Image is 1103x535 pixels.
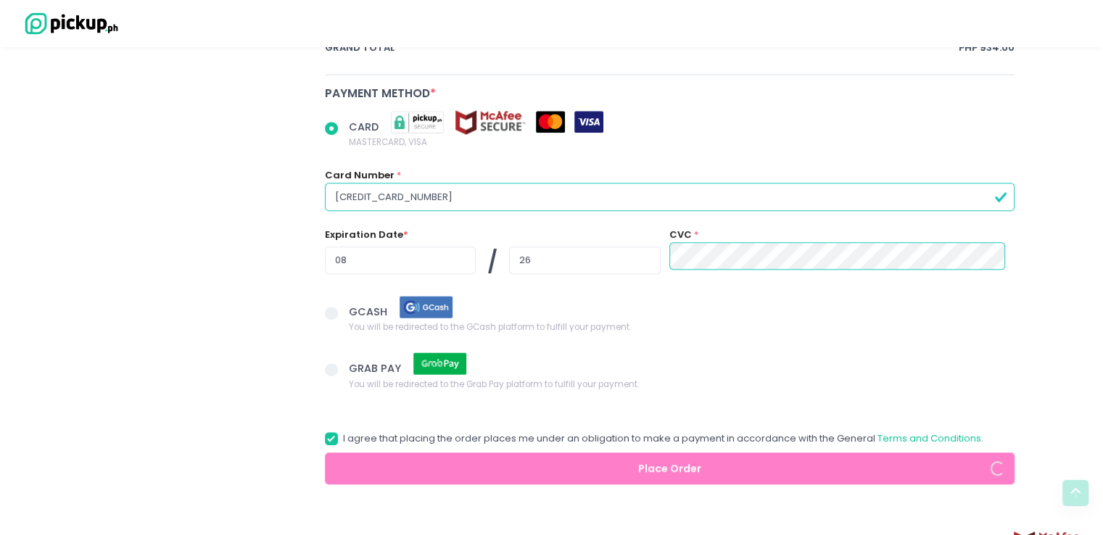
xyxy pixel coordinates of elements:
[877,431,981,445] a: Terms and Conditions
[325,452,1015,485] button: Place Order
[509,246,660,274] input: YY
[404,351,476,376] img: grab pay
[325,431,983,446] label: I agree that placing the order places me under an obligation to make a payment in accordance with...
[390,294,463,320] img: gcash
[325,85,1015,101] div: Payment Method
[349,119,381,133] span: CARD
[381,109,454,135] img: pickupsecure
[325,183,1015,210] input: Card Number
[349,376,639,391] span: You will be redirected to the Grab Pay platform to fulfill your payment.
[536,111,565,133] img: mastercard
[959,41,1015,55] span: PHP 934.00
[574,111,603,133] img: visa
[18,11,120,36] img: logo
[325,41,959,55] span: Grand total
[325,246,476,274] input: MM
[669,228,692,242] label: CVC
[349,135,603,149] span: MASTERCARD, VISA
[454,109,526,135] img: mcafee-secure
[487,246,497,278] span: /
[325,168,394,183] label: Card Number
[349,320,631,334] span: You will be redirected to the GCash platform to fulfill your payment.
[325,228,408,242] label: Expiration Date
[349,361,404,376] span: GRAB PAY
[349,304,390,318] span: GCASH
